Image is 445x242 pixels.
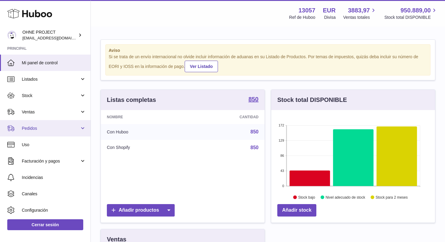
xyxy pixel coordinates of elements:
strong: 13057 [298,6,315,15]
td: Con Shopify [101,140,188,156]
div: Ref de Huboo [289,15,315,20]
strong: 850 [249,96,259,102]
text: Stock para 2 meses [376,195,408,199]
a: 850 [250,129,259,134]
strong: Aviso [109,48,427,53]
a: 3883,97 Ventas totales [343,6,377,20]
a: Cerrar sesión [7,219,83,230]
span: Pedidos [22,126,80,131]
a: 950.889,00 Stock total DISPONIBLE [384,6,438,20]
text: 172 [279,123,284,127]
span: Ventas [22,109,80,115]
span: Configuración [22,207,86,213]
span: 3883,97 [348,6,370,15]
a: 850 [250,145,259,150]
strong: EUR [323,6,336,15]
span: Canales [22,191,86,197]
h3: Stock total DISPONIBLE [277,96,347,104]
text: Nivel adecuado de stock [325,195,365,199]
a: 850 [249,96,259,103]
text: 43 [280,169,284,173]
span: Incidencias [22,175,86,180]
th: Cantidad [188,110,265,124]
div: Si se trata de un envío internacional no olvide incluir información de aduanas en su Listado de P... [109,54,427,72]
text: Stock bajo [298,195,315,199]
td: Con Huboo [101,124,188,140]
div: Divisa [324,15,336,20]
text: 0 [282,184,284,188]
img: support@ohneproject.com [7,31,16,40]
span: Listados [22,76,80,82]
a: Añadir productos [107,204,175,217]
span: 950.889,00 [400,6,431,15]
text: 129 [279,139,284,142]
text: 86 [280,154,284,157]
span: [EMAIL_ADDRESS][DOMAIN_NAME] [22,35,89,40]
div: OHNE PROJECT [22,29,77,41]
a: Añadir stock [277,204,316,217]
span: Stock total DISPONIBLE [384,15,438,20]
h3: Listas completas [107,96,156,104]
span: Facturación y pagos [22,158,80,164]
th: Nombre [101,110,188,124]
span: Ventas totales [343,15,377,20]
span: Uso [22,142,86,148]
span: Mi panel de control [22,60,86,66]
a: Ver Listado [185,61,218,72]
span: Stock [22,93,80,99]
